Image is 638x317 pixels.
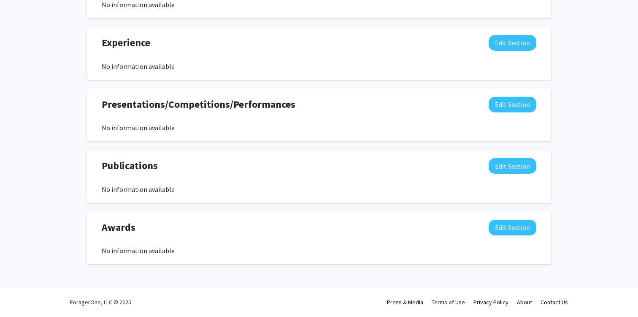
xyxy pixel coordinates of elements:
[6,279,36,311] iframe: Chat
[489,35,536,51] button: Edit Experience
[541,298,568,306] a: Contact Us
[489,97,536,112] button: Edit Presentations/Competitions/Performances
[102,97,295,112] span: Presentations/Competitions/Performances
[473,298,508,306] a: Privacy Policy
[102,123,536,133] div: No information available
[432,298,465,306] a: Terms of Use
[102,61,536,71] div: No information available
[70,287,131,317] div: ForagerOne, LLC © 2025
[489,158,536,174] button: Edit Publications
[102,246,536,256] div: No information available
[517,298,532,306] a: About
[102,35,150,50] span: Experience
[489,220,536,235] button: Edit Awards
[102,158,158,173] span: Publications
[102,220,135,235] span: Awards
[387,298,423,306] a: Press & Media
[102,184,536,194] div: No information available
